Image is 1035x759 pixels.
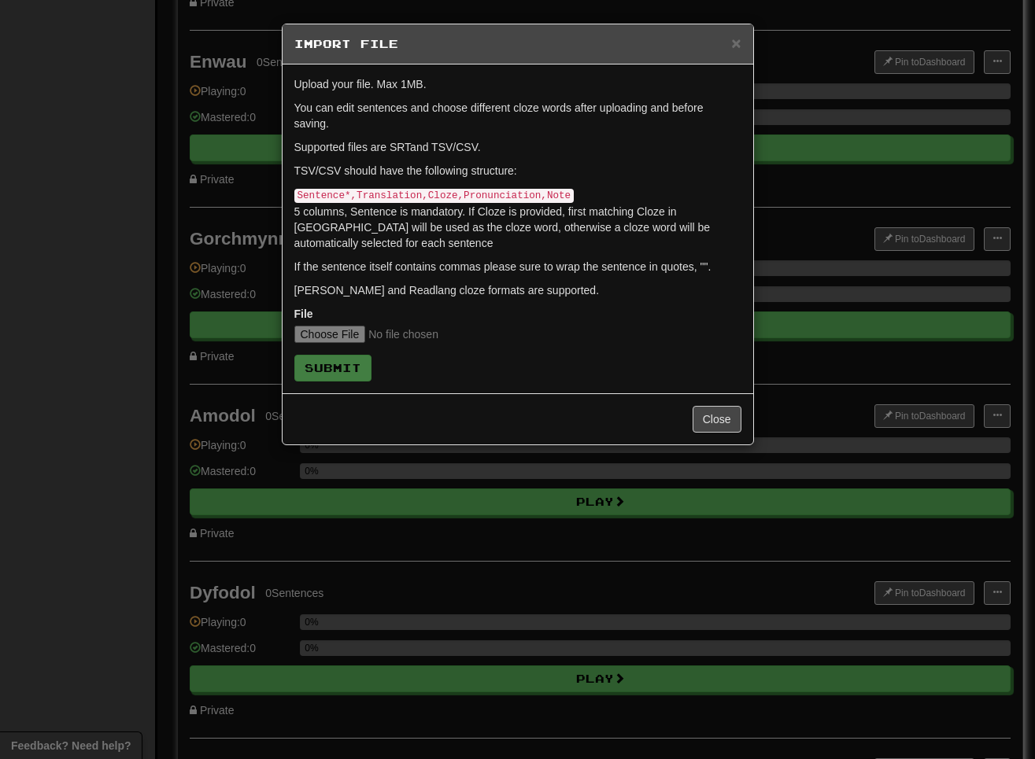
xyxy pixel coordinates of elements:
h5: Import File [294,36,741,52]
button: Close [693,406,741,433]
p: If the sentence itself contains commas please sure to wrap the sentence in quotes, "". [294,259,741,274]
span: × [731,34,741,52]
button: Close [731,35,741,51]
code: Sentence*,Translation,Cloze,Pronunciation,Note [294,189,575,203]
p: [PERSON_NAME] and Readlang cloze formats are supported. [294,282,741,298]
button: Submit [294,355,371,381]
label: File [294,306,313,322]
p: Upload your file. Max 1MB. [294,76,741,92]
p: Supported files are SRT and TSV/CSV. [294,139,741,155]
p: You can edit sentences and choose different cloze words after uploading and before saving. [294,100,741,131]
p: TSV/CSV should have the following structure: [294,163,741,179]
p: 5 columns, Sentence is mandatory. If Cloze is provided, first matching Cloze in [GEOGRAPHIC_DATA]... [294,186,741,251]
